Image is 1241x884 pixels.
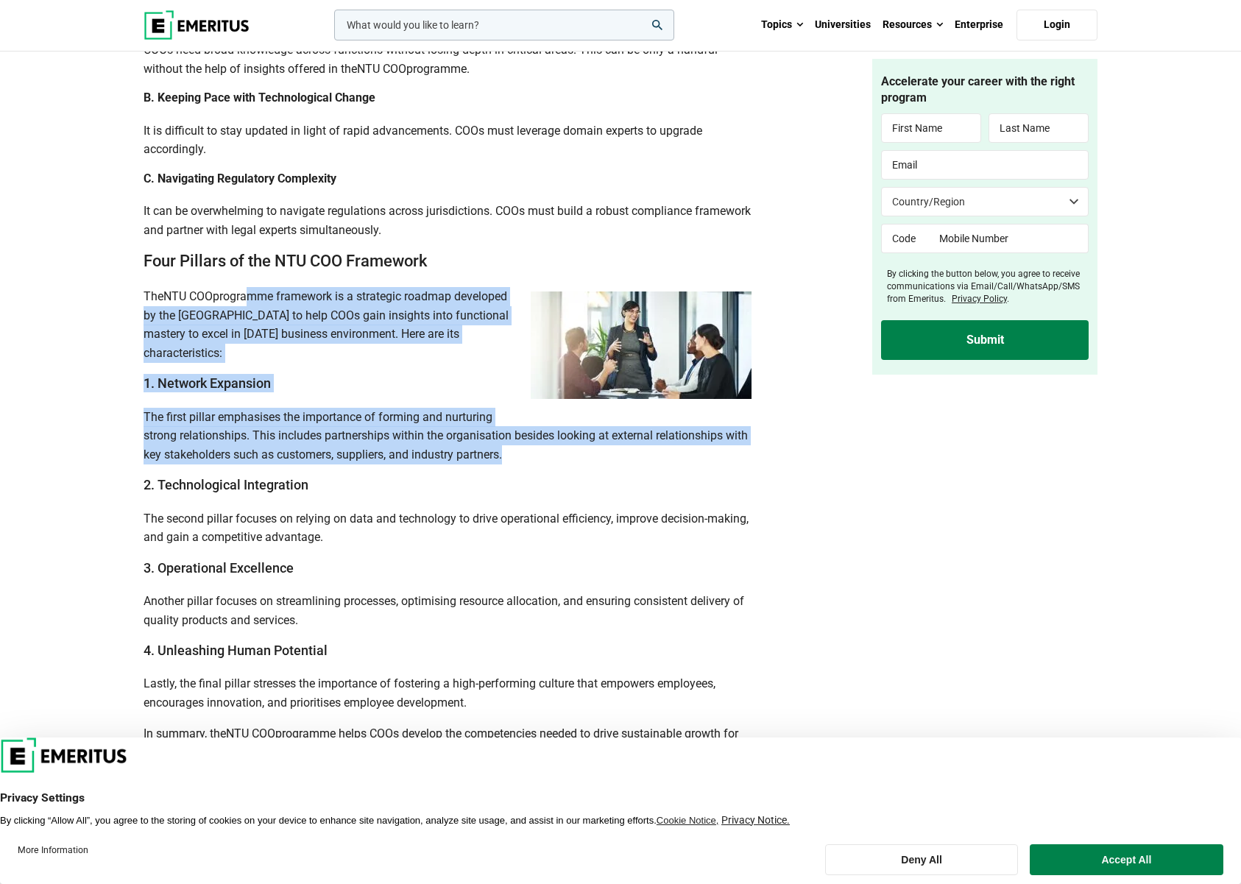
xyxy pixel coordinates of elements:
[952,294,1007,304] a: Privacy Policy
[881,224,929,254] input: Code
[144,560,294,576] b: 3. Operational Excellence
[144,726,226,740] span: In summary, the
[881,320,1089,360] input: Submit
[163,289,213,303] span: NTU COO
[406,62,470,76] span: programme.
[144,43,718,76] span: COOs need broad knowledge across functions without losing depth in critical areas. This can be on...
[144,594,744,627] span: Another pillar focuses on streamlining processes, optimising resource allocation, and ensuring co...
[144,124,702,157] span: It is difficult to stay updated in light of rapid advancements. COOs must leverage domain experts...
[144,512,749,545] span: The second pillar focuses on relying on data and technology to drive operational efficiency, impr...
[144,477,308,492] b: 2. Technological Integration
[144,91,375,105] b: B. Keeping Pace with Technological Change
[881,74,1089,107] h4: Accelerate your career with the right program
[929,224,1089,254] input: Mobile Number
[144,289,509,360] span: programme framework is a strategic roadmap developed by the [GEOGRAPHIC_DATA] to help COOs gain i...
[334,10,674,40] input: woocommerce-product-search-field-0
[144,676,715,710] span: Lastly, the final pillar stresses the importance of fostering a high-performing culture that empo...
[1017,10,1097,40] a: Login
[144,172,336,185] b: C. Navigating Regulatory Complexity
[881,151,1089,180] input: Email
[144,643,328,658] b: 4. Unleashing Human Potential
[144,726,738,760] span: programme helps COOs develop the competencies needed to drive sustainable growth for their organi...
[881,114,981,144] input: First Name
[144,204,751,237] span: It can be overwhelming to navigate regulations across jurisdictions. COOs must build a robust com...
[989,114,1089,144] input: Last Name
[887,269,1089,305] label: By clicking the button below, you agree to receive communications via Email/Call/WhatsApp/SMS fro...
[881,188,1089,217] select: Country
[144,410,748,462] span: The first pillar emphasises the importance of forming and nurturing strong relationships. This in...
[144,375,271,391] b: 1. Network Expansion
[226,726,275,740] span: NTU COO
[144,289,163,303] span: The
[357,62,406,76] span: NTU COO
[144,251,752,272] h2: Four Pillars of the NTU COO Framework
